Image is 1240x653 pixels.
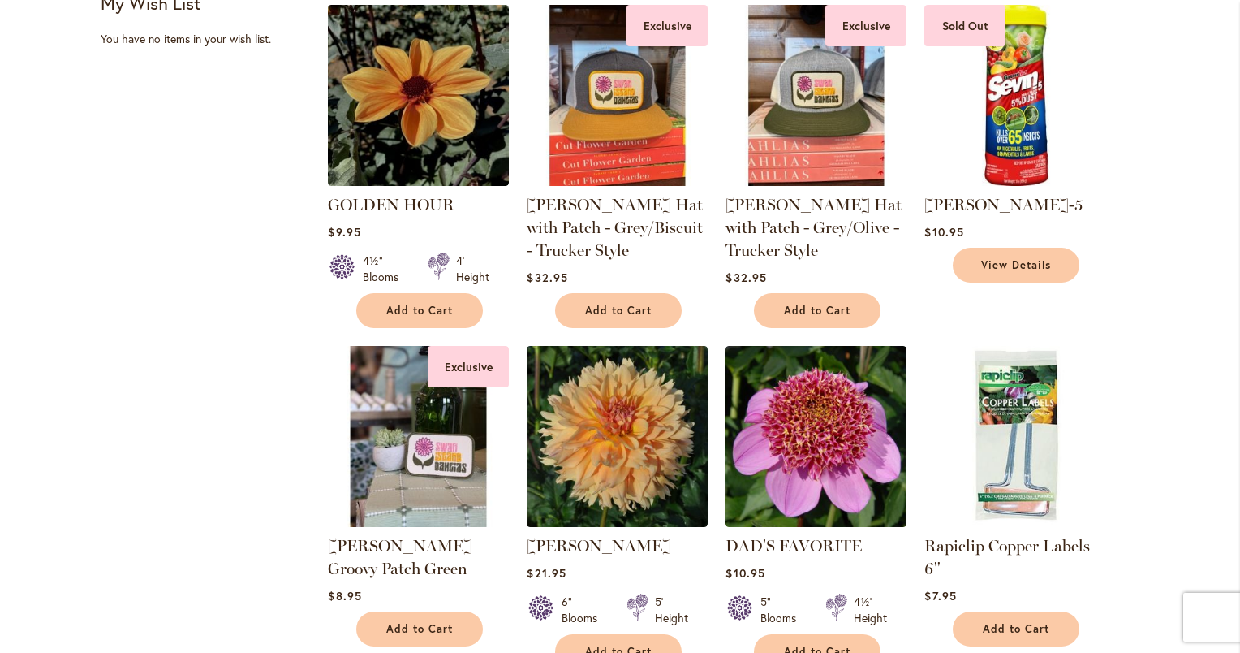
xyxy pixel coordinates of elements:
button: Add to Cart [953,612,1079,647]
div: 4½' Height [854,594,887,626]
div: Exclusive [428,346,509,387]
a: SID Grafletics Groovy Patch Green Exclusive [328,515,509,530]
div: 4½" Blooms [363,253,408,285]
a: Rapiclip Copper Labels 6" [924,536,1090,578]
span: $10.95 [725,565,764,581]
span: $7.95 [924,588,956,603]
button: Add to Cart [754,293,880,328]
span: $32.95 [725,270,766,285]
a: [PERSON_NAME] Hat with Patch - Grey/Biscuit - Trucker Style [527,195,703,260]
div: 5' Height [655,594,688,626]
a: SID Patch Trucker Hat Exclusive [527,174,708,189]
span: Add to Cart [386,304,453,318]
a: [PERSON_NAME]-5 [924,195,1083,214]
span: $32.95 [527,270,567,285]
div: 5" Blooms [760,594,806,626]
div: Sold Out [924,5,1005,46]
div: 4' Height [456,253,489,285]
img: Golden Hour [328,5,509,186]
div: You have no items in your wish list. [101,31,317,47]
span: $8.95 [328,588,361,603]
a: Rapiclip Copper Labels 6" [924,515,1105,530]
span: Add to Cart [784,304,850,318]
div: Exclusive [825,5,906,46]
button: Add to Cart [356,612,483,647]
span: $10.95 [924,224,963,240]
a: GOLDEN HOUR [328,195,454,214]
a: DAD'S FAVORITE [725,515,906,530]
a: Sevin-5 Sold Out [924,174,1105,189]
img: DAD'S FAVORITE [725,346,906,527]
img: Rapiclip Copper Labels 6" [924,346,1105,527]
a: [PERSON_NAME] Groovy Patch Green [328,536,472,578]
img: SID Patch Trucker Hat [527,5,708,186]
img: SID Patch Trucker Hat [725,5,906,186]
a: View Details [953,248,1079,283]
a: KARMEL KORN [527,515,708,530]
a: SID Patch Trucker Hat Exclusive [725,174,906,189]
button: Add to Cart [356,293,483,328]
button: Add to Cart [555,293,682,328]
img: KARMEL KORN [527,346,708,527]
a: [PERSON_NAME] [527,536,671,556]
a: [PERSON_NAME] Hat with Patch - Grey/Olive - Trucker Style [725,195,902,260]
a: Golden Hour [328,174,509,189]
span: $9.95 [328,224,360,240]
span: Add to Cart [585,304,652,318]
div: 6" Blooms [562,594,607,626]
span: $21.95 [527,565,566,581]
a: DAD'S FAVORITE [725,536,862,556]
span: Add to Cart [983,622,1049,636]
img: SID Grafletics Groovy Patch Green [328,346,509,527]
iframe: Launch Accessibility Center [12,595,58,641]
span: View Details [981,258,1051,272]
div: Exclusive [626,5,708,46]
img: Sevin-5 [924,5,1105,186]
span: Add to Cart [386,622,453,636]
